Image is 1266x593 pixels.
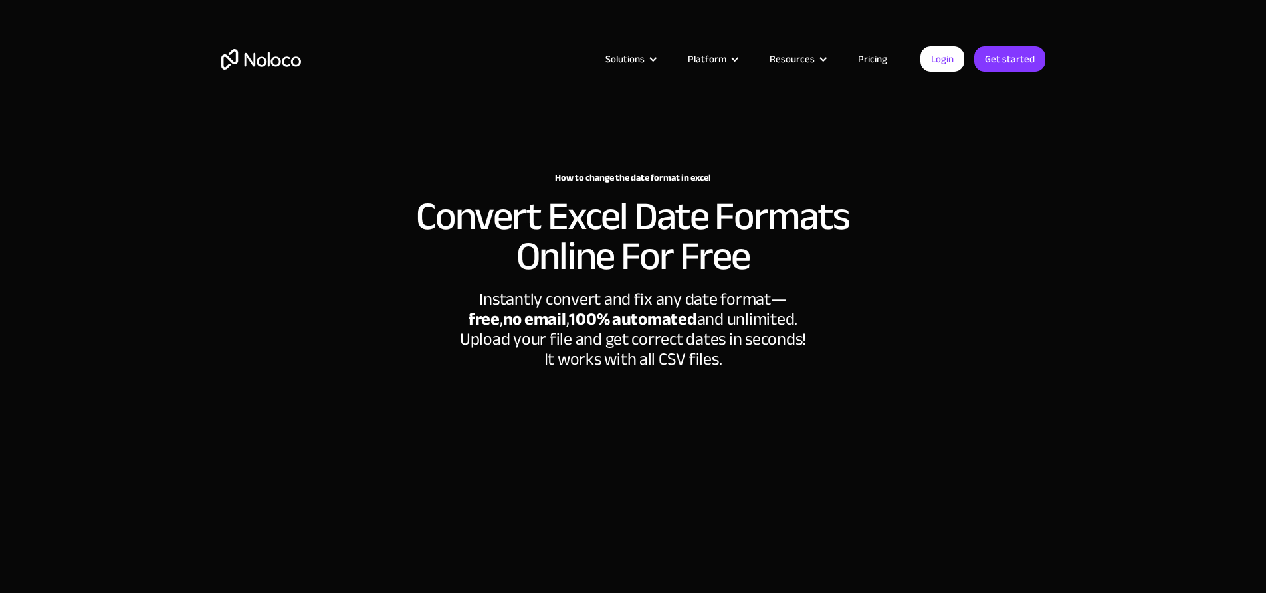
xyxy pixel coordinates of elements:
strong: 100% automated [569,303,696,335]
div: Resources [753,50,841,68]
a: Get started [974,46,1045,72]
h2: Convert Excel Date Formats Online For Free [368,197,899,276]
div: Solutions [605,50,645,68]
a: home [221,49,301,70]
strong: no email [503,303,566,335]
div: Platform [688,50,726,68]
div: Instantly convert and fix any date format— ‍ , , and unlimited. Upload your file and get correct ... [434,290,833,369]
div: Platform [671,50,753,68]
strong: How to change the date format in excel [555,169,711,187]
a: Pricing [841,50,904,68]
div: Resources [770,50,815,68]
a: Login [920,46,964,72]
div: Solutions [589,50,671,68]
strong: free [469,303,500,335]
